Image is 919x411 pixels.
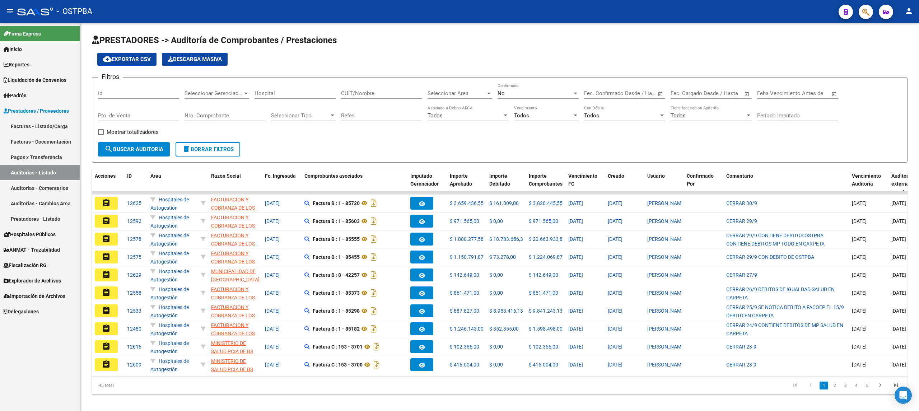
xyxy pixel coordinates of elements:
i: Descargar documento [369,305,378,317]
button: Descarga Masiva [162,53,228,66]
span: $ 1.598.498,00 [529,326,563,332]
span: [DATE] [852,236,867,242]
span: $ 971.565,00 [529,218,558,224]
span: PRESTADORES -> Auditoría de Comprobantes / Prestaciones [92,35,337,45]
span: $ 8.953.416,13 [489,308,523,314]
datatable-header-cell: Acciones [92,168,124,200]
span: [DATE] [265,308,280,314]
span: Reportes [4,61,29,69]
a: 5 [863,382,871,389]
datatable-header-cell: Fc. Ingresada [262,168,302,200]
span: [DATE] [568,362,583,368]
i: Descargar documento [369,215,378,227]
div: Open Intercom Messenger [895,387,912,404]
i: Descargar documento [369,251,378,263]
i: Descargar documento [369,269,378,281]
i: Descargar documento [372,359,381,370]
li: page 3 [840,379,851,392]
span: [DATE] [852,362,867,368]
mat-icon: person [905,7,913,15]
span: Auditoría externa creada [891,173,913,195]
span: Inicio [4,45,22,53]
span: CERRAR 29/9 CONTIENE DEBITOS OSTPBA CONTIENE DEBITOS MP TODO EN CARPETA [726,233,825,247]
span: Explorador de Archivos [4,277,61,285]
i: Descargar documento [369,197,378,209]
span: CERRAR 25/9 SE NOTICA DEBITO A FACOEP EL 15/9 DEBITO EN CARPETA [726,304,844,318]
input: Fecha inicio [671,90,700,97]
span: CERRAR 30/9 [726,200,757,206]
datatable-header-cell: Razon Social [208,168,262,200]
span: Vencimiento FC [568,173,597,187]
span: [DATE] [608,200,622,206]
div: - 30715497456 [211,232,259,247]
span: $ 861.471,00 [450,290,479,296]
span: [DATE] [568,308,583,314]
span: [DATE] [852,254,867,260]
a: go to first page [788,382,802,389]
span: [DATE] [852,326,867,332]
span: Imputado Gerenciador [410,173,439,187]
strong: Factura C : 153 - 3700 [313,362,363,368]
span: Creado [608,173,624,179]
span: 12533 [127,308,141,314]
mat-icon: menu [6,7,14,15]
span: $ 3.820.445,55 [529,200,563,206]
mat-icon: assignment [102,288,111,297]
span: [DATE] [568,290,583,296]
datatable-header-cell: Vencimiento FC [565,168,605,200]
input: Fecha inicio [584,90,613,97]
span: [DATE] [891,272,906,278]
span: Seleccionar Tipo [271,112,329,119]
span: Liquidación de Convenios [4,76,66,84]
datatable-header-cell: Comentario [723,168,849,200]
strong: Factura B : 1 - 85455 [313,254,360,260]
span: Hospitales de Autogestión [150,358,189,372]
span: Comentario [726,173,753,179]
span: [PERSON_NAME] [647,200,686,206]
span: Confirmado Por [687,173,714,187]
span: 12575 [127,254,141,260]
span: FACTURACION Y COBRANZA DE LOS EFECTORES PUBLICOS S.E. [211,304,255,335]
a: go to next page [873,382,887,389]
div: - 30715497456 [211,303,259,318]
span: Firma Express [4,30,41,38]
div: - 30626983398 [211,357,259,372]
span: $ 0,00 [489,344,503,350]
span: FACTURACION Y COBRANZA DE LOS EFECTORES PUBLICOS S.E. [211,215,255,245]
strong: Factura B : 8 - 42257 [313,272,360,278]
span: $ 0,00 [489,362,503,368]
span: Seleccionar Area [428,90,486,97]
div: - 30626983398 [211,339,259,354]
span: [DATE] [608,326,622,332]
span: [DATE] [265,254,280,260]
span: $ 416.004,00 [450,362,479,368]
datatable-header-cell: Imputado Gerenciador [407,168,447,200]
span: 12592 [127,218,141,224]
span: MINISTERIO DE SALUD PCIA DE BS AS [211,340,253,363]
li: page 4 [851,379,862,392]
span: CERRAR 29/9 [726,218,757,224]
i: Descargar documento [369,323,378,335]
span: [DATE] [891,344,906,350]
span: [DATE] [852,272,867,278]
span: $ 73.278,00 [489,254,516,260]
strong: Factura C : 153 - 3701 [313,344,363,350]
span: Hospitales de Autogestión [150,322,189,336]
mat-icon: assignment [102,324,111,333]
span: Hospitales de Autogestión [150,233,189,247]
span: Delegaciones [4,308,39,316]
span: $ 9.841.243,13 [529,308,563,314]
mat-icon: assignment [102,234,111,243]
span: [PERSON_NAME] [647,326,686,332]
strong: Factura B : 1 - 85182 [313,326,360,332]
span: $ 887.827,00 [450,308,479,314]
span: FACTURACION Y COBRANZA DE LOS EFECTORES PUBLICOS S.E. [211,322,255,352]
span: [DATE] [568,236,583,242]
span: Razon Social [211,173,241,179]
span: Comprobantes asociados [304,173,363,179]
span: ID [127,173,132,179]
datatable-header-cell: Importe Aprobado [447,168,486,200]
mat-icon: delete [182,145,191,153]
h3: Filtros [98,72,123,82]
datatable-header-cell: Importe Comprobantes [526,168,565,200]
